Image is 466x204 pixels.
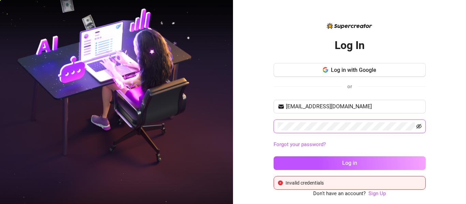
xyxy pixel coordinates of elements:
div: Invalid credentials [286,179,421,187]
span: close-circle [278,181,283,185]
span: or [347,83,352,90]
button: Log in [274,156,426,170]
span: Don't have an account? [313,190,366,198]
button: Log in with Google [274,63,426,77]
img: logo-BBDzfeDw.svg [327,23,372,29]
a: Sign Up [368,190,386,198]
span: eye-invisible [416,124,422,129]
span: Log in [342,160,357,166]
span: Log in with Google [331,67,376,73]
a: Forgot your password? [274,141,426,149]
h2: Log In [335,38,365,52]
a: Sign Up [368,190,386,197]
a: Forgot your password? [274,141,326,147]
input: Your email [286,103,422,111]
